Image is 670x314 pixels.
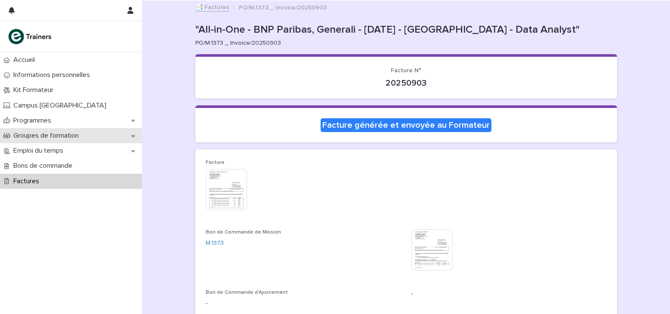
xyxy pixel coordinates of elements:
p: PO/M.1373 _ Invoice/20250903 [195,40,610,47]
span: Facture [206,160,225,165]
p: 20250903 [206,78,607,88]
p: Programmes [10,117,58,125]
div: Facture générée et envoyée au Formateur [321,118,491,132]
p: Bons de commande [10,162,79,170]
img: K0CqGN7SDeD6s4JG8KQk [7,28,54,45]
p: - [411,289,607,299]
span: Bon de Commande de Mission [206,230,281,235]
p: PO/M.1373 _ Invoice/20250903 [239,2,327,12]
p: Kit Formateur [10,86,60,94]
p: Factures [10,177,46,185]
p: Accueil [10,56,42,64]
p: Campus [GEOGRAPHIC_DATA] [10,102,113,110]
span: Bon de Commande d'Ajustement [206,290,288,295]
p: Emploi du temps [10,147,70,155]
span: Facture N° [391,68,421,74]
p: "All-in-One - BNP Paribas, Generali - [DATE] - [GEOGRAPHIC_DATA] - Data Analyst" [195,24,614,36]
a: M.1373 [206,239,224,248]
p: - [206,299,401,308]
p: Informations personnelles [10,71,97,79]
p: Groupes de formation [10,132,86,140]
a: 📑 Factures [195,2,229,12]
